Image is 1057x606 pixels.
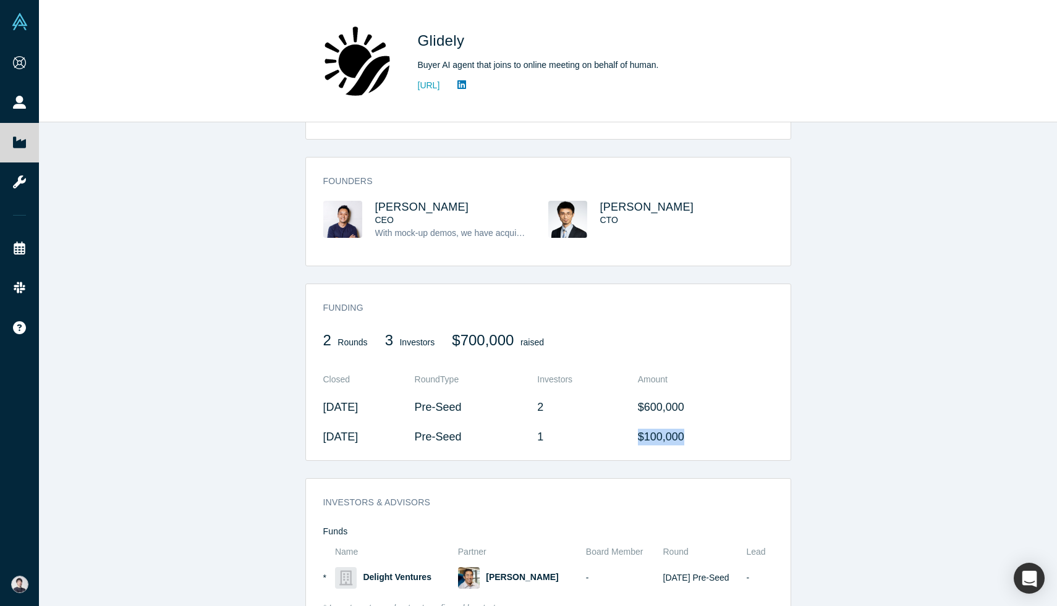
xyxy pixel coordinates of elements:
[323,301,756,314] h3: Funding
[323,422,415,452] td: [DATE]
[323,332,331,348] span: 2
[385,332,435,358] div: Investors
[331,541,454,563] th: Name
[454,541,582,563] th: Partner
[586,547,643,557] span: Board Member
[323,332,368,358] div: Rounds
[629,422,773,452] td: $100,000
[452,332,514,348] span: $700,000
[418,59,764,72] div: Buyer AI agent that joins to online meeting on behalf of human.
[375,228,779,238] span: With mock-up demos, we have acquired 3 experiment customers in a week. Raised 700k funding [DATE].
[600,215,618,225] span: CTO
[415,401,462,413] span: Pre-Seed
[440,374,459,384] span: Type
[486,572,558,582] a: [PERSON_NAME]
[323,496,756,509] h3: Investors & Advisors
[323,366,415,392] th: Closed
[418,79,440,92] a: [URL]
[458,567,480,589] img: Dai Watanabe
[11,576,28,593] img: Katsutoshi Tabata's Account
[742,541,773,563] th: Lead
[375,215,394,225] span: CEO
[375,201,469,213] a: [PERSON_NAME]
[548,201,587,238] img: Yas Morita's Profile Image
[385,332,393,348] span: 3
[629,392,773,422] td: $600,000
[659,563,742,593] td: [DATE] Pre-Seed
[742,563,773,593] td: -
[629,366,773,392] th: Amount
[323,201,362,238] img: Shu Oikawa's Profile Image
[335,567,357,589] img: Delight Ventures
[11,13,28,30] img: Alchemist Vault Logo
[537,392,629,422] td: 2
[582,563,659,593] td: -
[323,526,773,537] h4: Funds
[452,332,544,358] div: raised
[537,366,629,392] th: Investors
[600,201,694,213] a: [PERSON_NAME]
[415,431,462,443] span: Pre-Seed
[659,541,742,563] th: Round
[314,18,401,104] img: Glidely's Logo
[418,32,469,49] span: Glidely
[537,422,629,452] td: 1
[363,572,431,582] a: Delight Ventures
[323,392,415,422] td: [DATE]
[323,175,756,188] h3: Founders
[415,366,538,392] th: Round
